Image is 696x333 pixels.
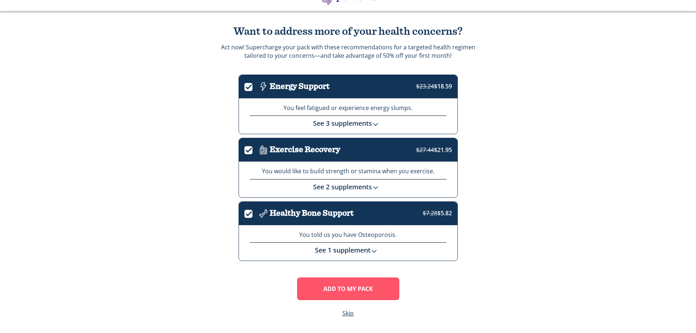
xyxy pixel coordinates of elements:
[372,184,379,191] img: down-chevron.svg
[270,209,354,218] h3: Healthy Bone Support
[244,208,257,217] label: .
[416,146,452,154] span: $21.95
[313,119,383,128] a: See 3 supplements
[416,82,452,90] span: $18.59
[416,146,434,154] strike: $27.44
[297,277,399,300] button: Add To MY Pack
[257,80,270,93] img: Icon
[270,145,340,154] h3: Exercise Recovery
[257,207,270,220] img: Icon
[423,209,437,217] strike: $7.28
[250,104,446,112] p: You feel fatigued or experience energy slumps.
[250,167,446,175] p: You would like to build strength or stamina when you exercise.
[423,209,452,217] span: $5.82
[313,182,383,191] a: See 2 supplements
[244,82,257,90] label: .
[372,121,379,128] img: down-chevron.svg
[416,82,434,90] strike: $23.24
[220,26,476,38] h2: Want to address more of your health concerns?
[221,43,475,60] p: Act now! Supercharge your pack with these recommendations for a targeted health regimen tailored ...
[244,145,257,153] label: .
[315,246,381,254] a: See 1 supplement
[250,231,446,239] p: You told us you have Osteoporosis.
[342,309,354,318] a: Skip
[370,247,378,255] img: down-chevron.svg
[257,144,270,156] img: Icon
[270,82,330,91] h3: Energy Support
